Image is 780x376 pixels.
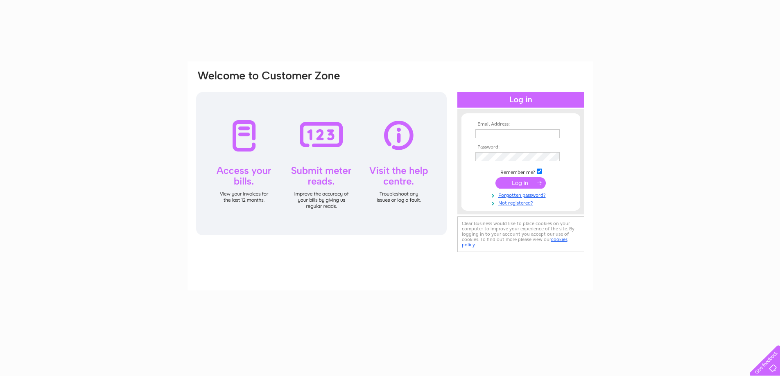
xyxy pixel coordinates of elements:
[475,191,568,198] a: Forgotten password?
[495,177,546,189] input: Submit
[473,167,568,176] td: Remember me?
[473,122,568,127] th: Email Address:
[457,216,584,252] div: Clear Business would like to place cookies on your computer to improve your experience of the sit...
[475,198,568,206] a: Not registered?
[473,144,568,150] th: Password:
[462,236,567,248] a: cookies policy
